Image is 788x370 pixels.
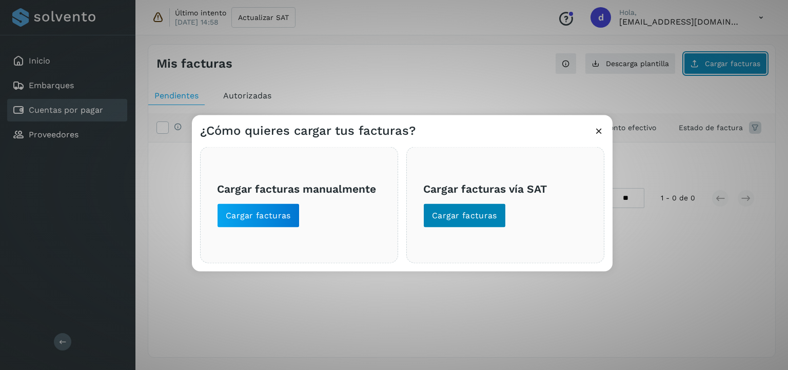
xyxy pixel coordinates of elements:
h3: Cargar facturas manualmente [217,182,381,195]
span: Cargar facturas [226,210,291,221]
span: Cargar facturas [432,210,497,221]
button: Cargar facturas [423,203,506,228]
h3: ¿Cómo quieres cargar tus facturas? [200,124,416,138]
h3: Cargar facturas vía SAT [423,182,587,195]
button: Cargar facturas [217,203,300,228]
